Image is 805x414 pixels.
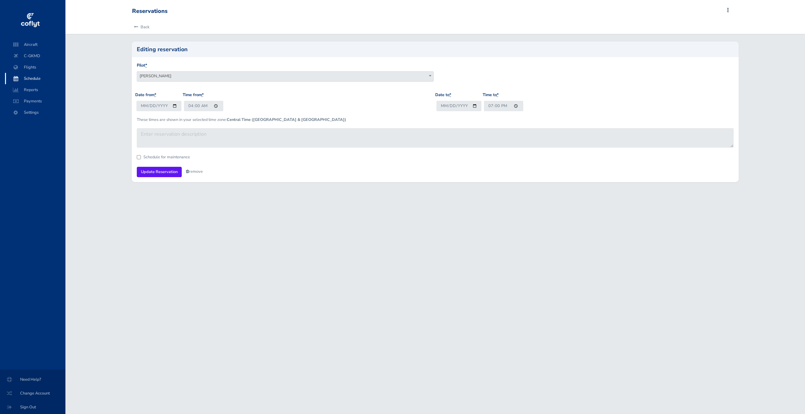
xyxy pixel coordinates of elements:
label: Date to [435,92,451,98]
a: remove [186,169,203,174]
label: Pilot [137,62,147,69]
b: Central Time ([GEOGRAPHIC_DATA] & [GEOGRAPHIC_DATA]) [227,117,346,123]
abbr: required [449,92,451,98]
span: Flights [11,62,59,73]
abbr: required [145,63,147,68]
a: Back [132,20,149,34]
span: C-GKMD [11,50,59,62]
span: Schedule [11,73,59,84]
h2: Editing reservation [137,46,734,52]
img: coflyt logo [20,11,41,30]
label: Time from [183,92,204,98]
span: Aircraft [11,39,59,50]
abbr: required [202,92,204,98]
label: Time to [483,92,499,98]
span: Need Help? [8,374,58,385]
span: Payments [11,95,59,107]
label: Date from [135,92,156,98]
div: Reservations [132,8,168,15]
span: Mark Davies [137,71,434,82]
input: Update Reservation [137,167,182,177]
p: These times are shown in your selected time zone: [137,117,734,123]
label: Schedule for maintenance [143,155,190,159]
span: Settings [11,107,59,118]
abbr: required [497,92,499,98]
abbr: required [154,92,156,98]
span: Sign Out [8,401,58,413]
span: Reports [11,84,59,95]
span: Change Account [8,388,58,399]
span: Mark Davies [137,72,433,80]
